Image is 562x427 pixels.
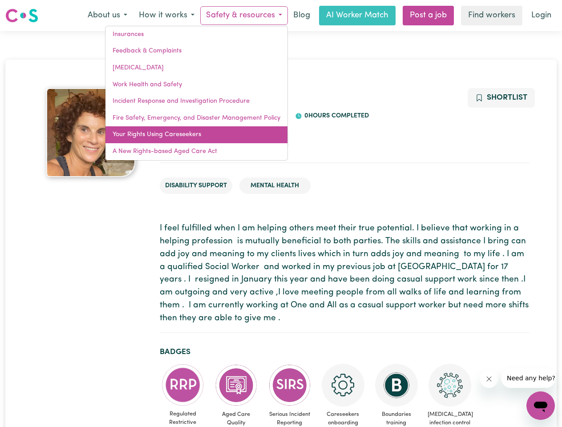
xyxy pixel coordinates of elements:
a: Post a job [403,6,454,25]
img: Careseekers logo [5,8,38,24]
a: Find workers [461,6,522,25]
img: Belinda [46,88,135,177]
a: Insurances [105,26,287,43]
a: Belinda's profile picture' [33,88,149,177]
img: CS Academy: Serious Incident Reporting Scheme course completed [268,364,311,407]
a: [MEDICAL_DATA] [105,60,287,77]
button: About us [82,6,133,25]
img: CS Academy: COVID-19 Infection Control Training course completed [429,364,471,407]
p: I feel fulfilled when I am helping others meet their true potential. I believe that working in a ... [160,222,530,325]
img: CS Academy: Aged Care Quality Standards & Code of Conduct course completed [215,364,258,407]
iframe: Button to launch messaging window [526,391,555,420]
div: Safety & resources [105,26,288,161]
a: Fire Safety, Emergency, and Disaster Management Policy [105,110,287,127]
a: Your Rights Using Careseekers [105,126,287,143]
button: Add to shortlist [468,88,535,108]
h2: Badges [160,347,530,357]
span: Shortlist [487,94,527,101]
button: Safety & resources [200,6,288,25]
span: 0 hours completed [302,113,369,119]
a: A New Rights-based Aged Care Act [105,143,287,160]
a: Careseekers logo [5,5,38,26]
iframe: Message from company [501,368,555,388]
a: Feedback & Complaints [105,43,287,60]
li: Mental Health [239,177,311,194]
a: AI Worker Match [319,6,396,25]
img: CS Academy: Regulated Restrictive Practices course completed [162,364,204,406]
a: Work Health and Safety [105,77,287,93]
a: Login [526,6,557,25]
li: Disability Support [160,177,232,194]
img: CS Academy: Careseekers Onboarding course completed [322,364,364,407]
button: How it works [133,6,200,25]
a: Incident Response and Investigation Procedure [105,93,287,110]
span: Need any help? [5,6,54,13]
img: CS Academy: Boundaries in care and support work course completed [375,364,418,407]
iframe: Close message [480,370,498,388]
a: Blog [288,6,315,25]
